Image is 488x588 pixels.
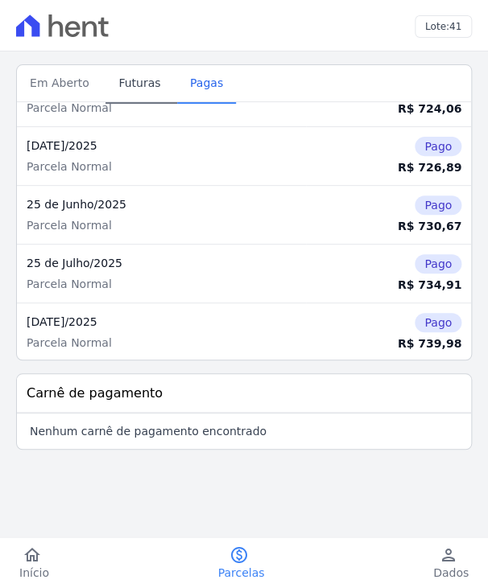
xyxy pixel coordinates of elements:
span: Pagas [180,67,233,99]
p: Nenhum carnê de pagamento encontrado [30,423,267,439]
a: Pagas [177,64,236,104]
i: person [439,545,458,565]
span: Parcelas [218,565,265,581]
i: home [23,545,42,565]
div: Parcela Normal [27,100,296,116]
div: Parcela Normal [27,158,296,175]
div: R$ 726,89 [316,159,461,175]
div: R$ 730,67 [316,218,461,234]
span: Dados [433,565,469,581]
h3: Lote: [425,19,461,34]
span: Pago [415,254,461,273]
div: R$ 739,98 [316,335,461,352]
a: personDados [414,545,488,581]
span: Em Aberto [20,67,99,99]
div: R$ 724,06 [316,101,461,117]
div: Parcela Normal [27,335,296,351]
span: Pago [415,313,461,332]
a: Em Aberto [17,64,105,104]
i: paid [229,545,248,565]
a: paidParcelas [199,545,284,581]
span: Pago [415,137,461,156]
div: 25 de Julho/2025 [27,255,296,271]
div: Parcela Normal [27,276,296,292]
span: Início [19,565,49,581]
span: 41 [449,21,461,32]
div: 25 de Junho/2025 [27,196,296,212]
a: Futuras [105,64,177,104]
h3: Carnê de pagamento [27,384,163,403]
div: R$ 734,91 [316,277,461,293]
div: [DATE]/2025 [27,314,296,330]
span: Futuras [109,67,170,99]
div: [DATE]/2025 [27,138,296,154]
div: Parcela Normal [27,217,296,233]
span: Pago [415,195,461,215]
